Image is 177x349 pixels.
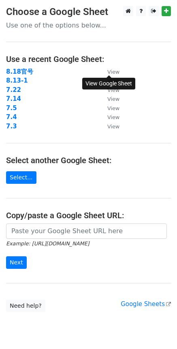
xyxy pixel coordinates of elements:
[99,104,119,112] a: View
[6,21,171,30] p: Use one of the options below...
[6,104,17,112] a: 7.5
[121,300,171,308] a: Google Sheets
[107,105,119,111] small: View
[6,6,171,18] h3: Choose a Google Sheet
[107,87,119,93] small: View
[99,68,119,75] a: View
[107,114,119,120] small: View
[6,256,27,269] input: Next
[107,123,119,130] small: View
[6,95,21,102] a: 7.14
[6,240,89,247] small: Example: [URL][DOMAIN_NAME]
[6,223,167,239] input: Paste your Google Sheet URL here
[6,77,28,84] a: 8.13-1
[99,86,119,94] a: View
[6,54,171,64] h4: Use a recent Google Sheet:
[6,171,36,184] a: Select...
[136,310,177,349] iframe: Chat Widget
[107,96,119,102] small: View
[107,69,119,75] small: View
[99,123,119,130] a: View
[99,113,119,121] a: View
[6,68,33,75] a: 8.18官号
[6,211,171,220] h4: Copy/paste a Google Sheet URL:
[6,155,171,165] h4: Select another Google Sheet:
[6,86,21,94] a: 7.22
[6,113,17,121] a: 7.4
[6,300,45,312] a: Need help?
[99,95,119,102] a: View
[82,78,135,89] div: View Google Sheet
[6,123,17,130] a: 7.3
